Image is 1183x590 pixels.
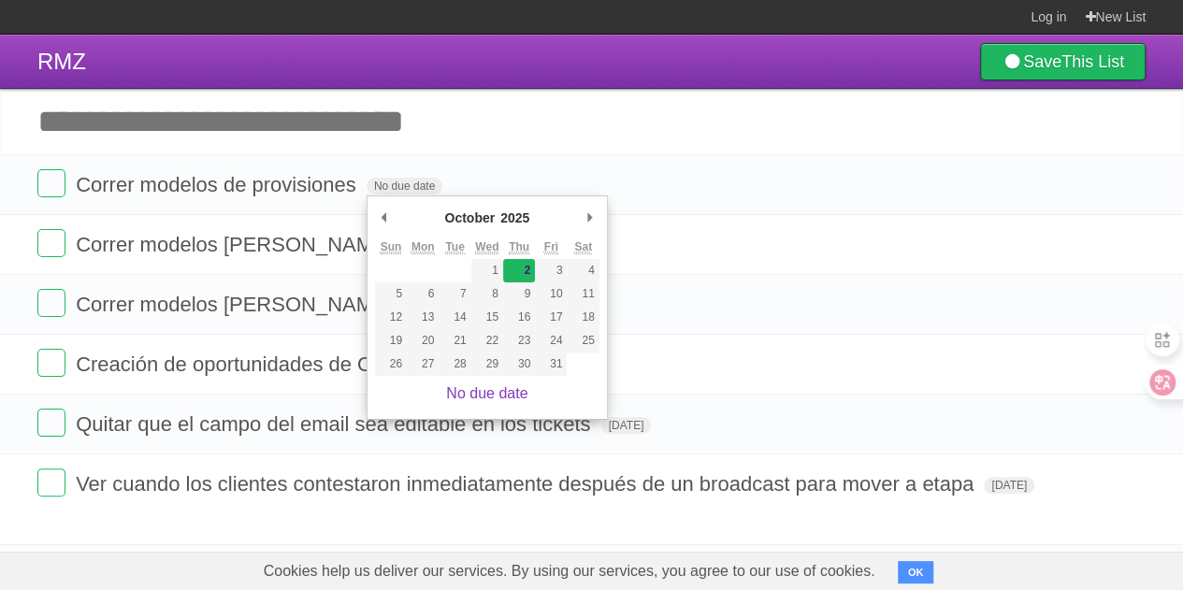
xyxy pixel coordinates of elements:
[411,240,435,254] abbr: Monday
[535,306,567,329] button: 17
[446,385,527,401] a: No due date
[471,306,503,329] button: 15
[37,229,65,257] label: Done
[567,259,599,282] button: 4
[503,259,535,282] button: 2
[567,282,599,306] button: 11
[471,353,503,376] button: 29
[544,240,558,254] abbr: Friday
[76,173,361,196] span: Correr modelos de provisiones
[1061,52,1124,71] b: This List
[439,329,470,353] button: 21
[37,169,65,197] label: Done
[367,178,442,194] span: No due date
[407,282,439,306] button: 6
[76,293,397,316] span: Correr modelos [PERSON_NAME]
[471,282,503,306] button: 8
[535,329,567,353] button: 24
[407,329,439,353] button: 20
[503,353,535,376] button: 30
[503,282,535,306] button: 9
[567,306,599,329] button: 18
[601,417,652,434] span: [DATE]
[37,468,65,496] label: Done
[475,240,498,254] abbr: Wednesday
[375,282,407,306] button: 5
[471,329,503,353] button: 22
[439,282,470,306] button: 7
[37,49,86,74] span: RMZ
[407,353,439,376] button: 27
[535,282,567,306] button: 10
[503,329,535,353] button: 23
[76,472,978,496] span: Ver cuando los clientes contestaron inmediatamente después de un broadcast para mover a etapa
[439,306,470,329] button: 14
[498,204,532,232] div: 2025
[581,204,599,232] button: Next Month
[407,306,439,329] button: 13
[375,329,407,353] button: 19
[535,259,567,282] button: 3
[535,353,567,376] button: 31
[37,349,65,377] label: Done
[445,240,464,254] abbr: Tuesday
[439,353,470,376] button: 28
[37,289,65,317] label: Done
[509,240,529,254] abbr: Thursday
[471,259,503,282] button: 1
[76,233,397,256] span: Correr modelos [PERSON_NAME]
[980,43,1146,80] a: SaveThis List
[567,329,599,353] button: 25
[76,353,435,376] span: Creación de oportunidades de Octubre
[375,306,407,329] button: 12
[898,561,934,583] button: OK
[375,204,394,232] button: Previous Month
[984,477,1034,494] span: [DATE]
[503,306,535,329] button: 16
[245,553,894,590] span: Cookies help us deliver our services. By using our services, you agree to our use of cookies.
[574,240,592,254] abbr: Saturday
[441,204,498,232] div: October
[381,240,402,254] abbr: Sunday
[37,409,65,437] label: Done
[375,353,407,376] button: 26
[76,412,595,436] span: Quitar que el campo del email sea editable en los tickets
